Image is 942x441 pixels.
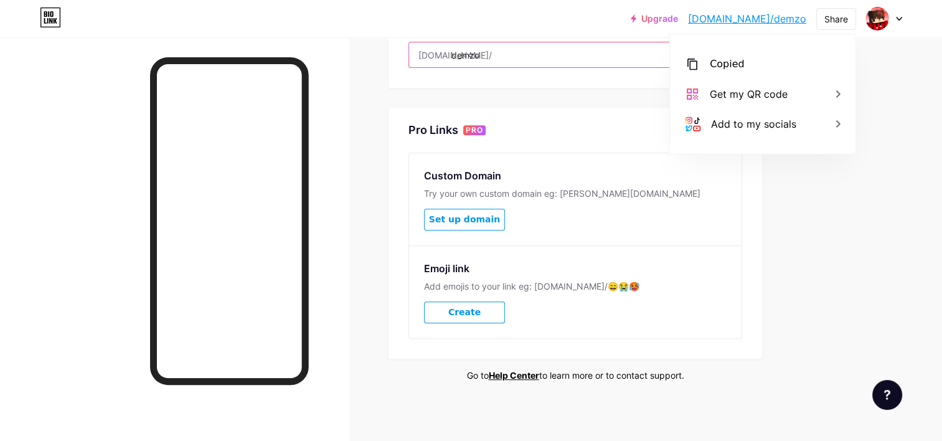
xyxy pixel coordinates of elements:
[710,57,745,72] div: Copied
[424,261,727,276] div: Emoji link
[418,49,492,62] div: [DOMAIN_NAME]/
[424,301,505,323] button: Create
[711,116,796,131] div: Add to my socials
[424,168,727,183] div: Custom Domain
[631,14,678,24] a: Upgrade
[389,369,762,382] div: Go to to learn more or to contact support.
[489,370,539,381] a: Help Center
[865,7,889,31] img: demzo
[429,214,500,225] span: Set up domain
[448,307,481,318] span: Create
[424,188,727,199] div: Try your own custom domain eg: [PERSON_NAME][DOMAIN_NAME]
[688,11,806,26] a: [DOMAIN_NAME]/demzo
[424,281,727,292] div: Add emojis to your link eg: [DOMAIN_NAME]/😄😭🥵
[466,125,483,135] span: PRO
[409,42,742,67] input: username
[408,123,458,138] div: Pro Links
[710,87,788,102] div: Get my QR code
[424,209,505,230] button: Set up domain
[824,12,848,26] div: Share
